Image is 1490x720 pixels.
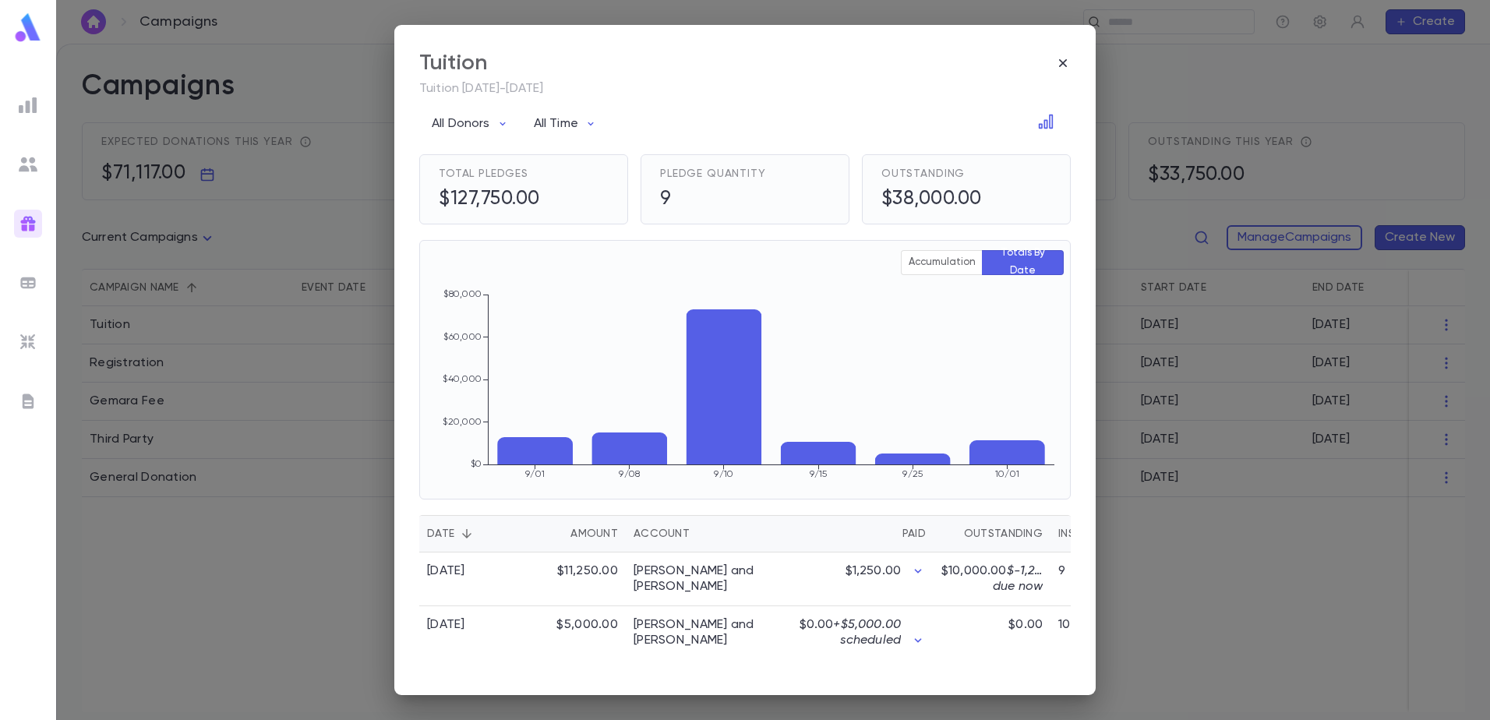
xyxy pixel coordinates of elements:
tspan: 9/08 [619,469,640,479]
div: Outstanding [964,515,1043,552]
h5: $38,000.00 [881,188,982,211]
div: Outstanding [934,515,1050,552]
tspan: 9/15 [810,469,828,479]
p: Tuition [DATE]-[DATE] [419,81,1071,97]
img: letters_grey.7941b92b52307dd3b8a917253454ce1c.svg [19,392,37,411]
tspan: 9/25 [902,469,923,479]
div: [DATE] [427,563,465,579]
button: Open in Data Center [1033,109,1058,134]
div: $5,000.00 [524,606,626,691]
div: $11,250.00 [524,552,626,606]
tspan: 9/10 [714,469,733,479]
tspan: 9/01 [525,469,545,479]
div: Paid [782,515,934,552]
div: Account [634,515,690,552]
tspan: $20,000 [443,417,482,427]
p: All Time [534,116,578,132]
tspan: $60,000 [443,332,482,342]
p: $0.00 [789,617,901,648]
div: Amount [524,515,626,552]
div: Amount [570,515,618,552]
a: [PERSON_NAME] and [PERSON_NAME] [634,563,774,595]
p: $10,000.00 [941,563,1043,595]
button: All Time [521,109,609,139]
div: Date [419,515,524,552]
div: Paid [902,515,926,552]
p: 10 [1058,617,1070,633]
img: batches_grey.339ca447c9d9533ef1741baa751efc33.svg [19,274,37,292]
button: Sort [454,521,479,546]
div: Tuition [419,50,487,76]
img: campaigns_gradient.17ab1fa96dd0f67c2e976ce0b3818124.svg [19,214,37,233]
p: 9 [1058,563,1065,579]
span: Pledge Quantity [660,168,766,180]
h5: $127,750.00 [439,188,540,211]
h5: 9 [660,188,672,211]
img: logo [12,12,44,43]
p: All Donors [432,116,490,132]
img: students_grey.60c7aba0da46da39d6d829b817ac14fc.svg [19,155,37,174]
p: $0.00 [1008,617,1043,633]
a: [PERSON_NAME] and [PERSON_NAME] [634,617,774,648]
span: Total Pledges [439,168,528,180]
span: + $5,000.00 scheduled [833,619,901,647]
tspan: 10/01 [995,469,1019,479]
div: [DATE] [427,617,465,633]
img: reports_grey.c525e4749d1bce6a11f5fe2a8de1b229.svg [19,96,37,115]
tspan: $40,000 [443,374,482,384]
button: Accumulation [901,250,983,275]
div: Installments [1050,515,1144,552]
tspan: $80,000 [443,289,482,299]
div: Installments [1058,515,1133,552]
button: All Donors [419,109,521,139]
tspan: $0 [471,459,482,469]
img: imports_grey.530a8a0e642e233f2baf0ef88e8c9fcb.svg [19,333,37,351]
div: Date [427,515,454,552]
span: $-1,250.00 due now [993,565,1068,593]
div: Account [626,515,782,552]
span: Outstanding [881,168,965,180]
p: $1,250.00 [846,563,901,579]
button: Totals By Date [982,250,1064,275]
